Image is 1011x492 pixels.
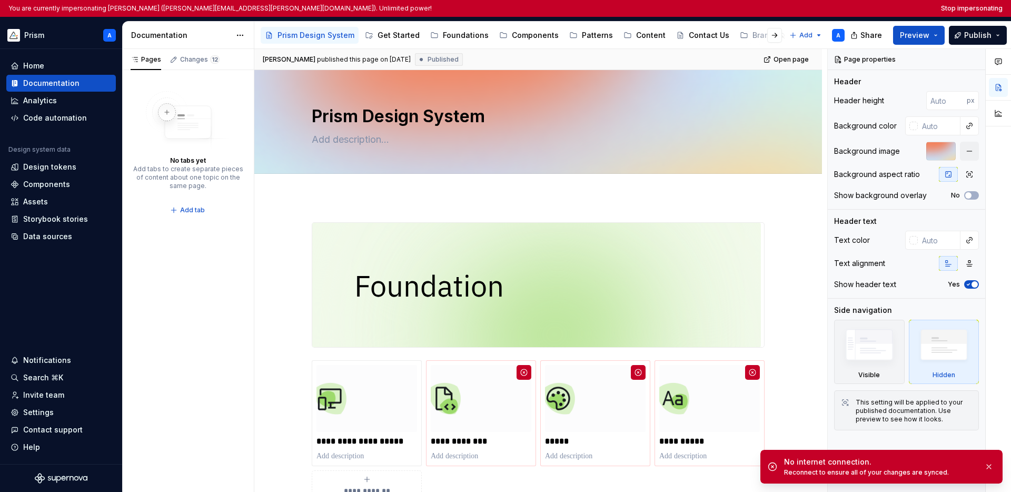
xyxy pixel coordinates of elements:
div: Documentation [23,78,80,88]
div: No internet connection. [784,457,976,467]
a: Open page [760,52,814,67]
div: Assets [23,196,48,207]
button: Stop impersonating [941,4,1003,13]
div: Design system data [8,145,71,154]
div: Background aspect ratio [834,169,920,180]
button: Preview [893,26,945,45]
div: Text alignment [834,258,885,269]
div: Add tabs to create separate pieces of content about one topic on the same page. [133,165,243,190]
button: Contact support [6,421,116,438]
span: Published [428,55,459,64]
span: Preview [900,30,929,41]
div: Background color [834,121,897,131]
div: Analytics [23,95,57,106]
div: Search ⌘K [23,372,63,383]
div: Background image [834,146,900,156]
button: Add tab [167,203,210,218]
label: No [951,191,960,200]
div: Help [23,442,40,452]
span: Add [799,31,812,40]
div: Changes [180,55,220,64]
div: Hidden [909,320,979,384]
div: Code automation [23,113,87,123]
div: Contact support [23,425,83,435]
div: Reconnect to ensure all of your changes are synced. [784,468,976,477]
a: Assets [6,193,116,210]
div: Get Started [378,30,420,41]
input: Auto [918,231,960,250]
a: Prism Design System [261,27,359,44]
img: e8c2d49b-ec8b-45e8-8ff1-5a28431178b2.png [659,365,760,432]
div: Components [23,179,70,190]
img: 459f743f-9c31-4a4d-983b-3c73eace93af.svg [312,223,761,347]
a: Contact Us [672,27,734,44]
input: Auto [918,116,960,135]
div: Design tokens [23,162,76,172]
span: [PERSON_NAME] [263,55,315,64]
div: Side navigation [834,305,892,316]
a: Supernova Logo [35,473,87,484]
div: published this page on [DATE] [317,55,411,64]
div: Header height [834,95,884,106]
span: Open page [774,55,809,64]
img: d8aa80f3-816b-48a7-80d1-575df1a229be.png [316,365,417,432]
input: Auto [926,91,967,110]
img: 48d6b990-7b71-4ec5-aac8-790a4bc39e32.png [431,365,531,432]
div: Header text [834,216,877,227]
button: PrismA [2,24,120,46]
a: Get Started [361,27,424,44]
div: Prism Design System [277,30,354,41]
a: Brand [736,27,790,44]
div: Header [834,76,861,87]
span: Share [860,30,882,41]
div: Storybook stories [23,214,88,224]
button: Search ⌘K [6,369,116,386]
button: Notifications [6,352,116,369]
a: Design tokens [6,159,116,175]
label: Yes [948,280,960,289]
img: 933d721a-f27f-49e1-b294-5bdbb476d662.png [7,29,20,42]
div: Content [636,30,666,41]
a: Content [619,27,670,44]
span: Publish [964,30,992,41]
a: Code automation [6,110,116,126]
a: Patterns [565,27,617,44]
span: Add tab [180,206,205,214]
button: Add [786,28,826,43]
a: Documentation [6,75,116,92]
div: Pages [131,55,161,64]
div: Home [23,61,44,71]
div: Invite team [23,390,64,400]
div: Text color [834,235,870,245]
div: Data sources [23,231,72,242]
a: Storybook stories [6,211,116,228]
a: Settings [6,404,116,421]
div: Page tree [261,25,784,46]
div: Show header text [834,279,896,290]
div: Visible [834,320,905,384]
a: Home [6,57,116,74]
div: Hidden [933,371,955,379]
div: No tabs yet [170,156,206,165]
a: Invite team [6,387,116,404]
p: px [967,96,975,105]
a: Components [495,27,563,44]
a: Foundations [426,27,493,44]
div: Visible [858,371,880,379]
textarea: Prism Design System [310,104,762,129]
img: 12267d49-e572-4f98-84c8-72890ad9feb2.png [545,365,646,432]
button: Share [845,26,889,45]
div: This setting will be applied to your published documentation. Use preview to see how it looks. [856,398,972,424]
a: Components [6,176,116,193]
div: Patterns [582,30,613,41]
span: 12 [210,55,220,64]
div: Components [512,30,559,41]
div: Show background overlay [834,190,927,201]
button: Help [6,439,116,456]
div: A [836,31,840,40]
div: Documentation [131,30,231,41]
div: Settings [23,407,54,418]
a: Data sources [6,228,116,245]
button: Publish [949,26,1007,45]
div: Prism [24,30,44,41]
